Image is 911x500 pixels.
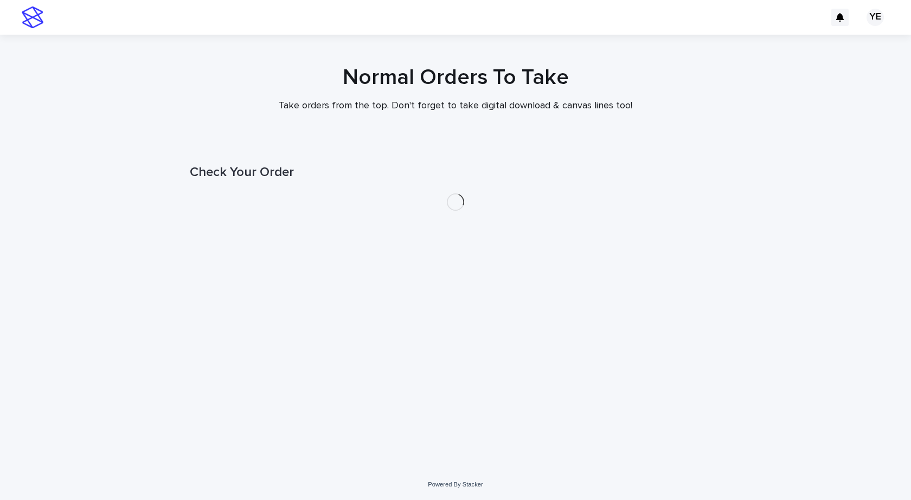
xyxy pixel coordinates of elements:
a: Powered By Stacker [428,481,483,488]
p: Take orders from the top. Don't forget to take digital download & canvas lines too! [239,100,672,112]
h1: Check Your Order [190,165,721,180]
img: stacker-logo-s-only.png [22,7,43,28]
div: YE [867,9,884,26]
h1: Normal Orders To Take [190,64,721,90]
